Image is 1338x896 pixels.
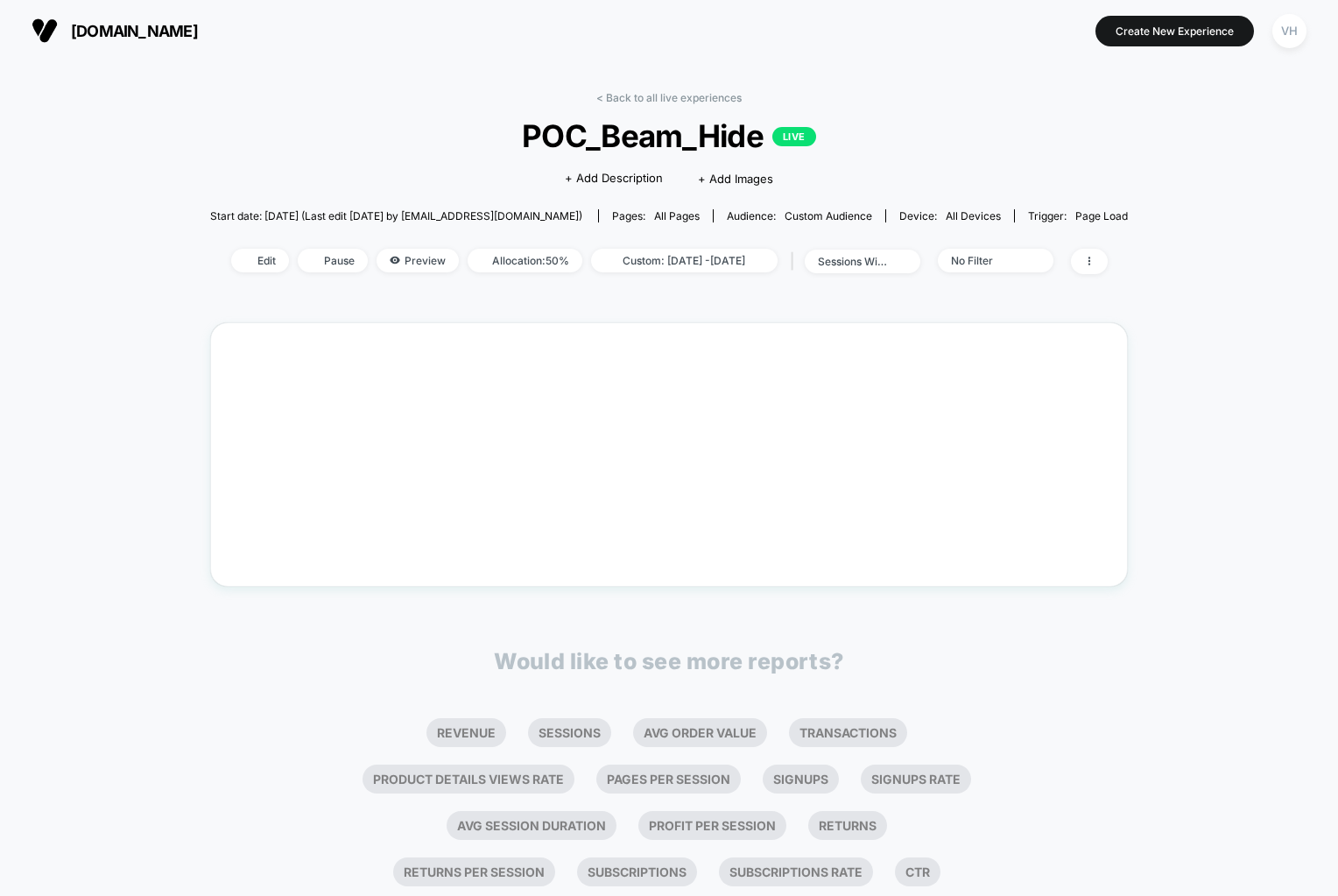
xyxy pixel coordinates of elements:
li: Sessions [528,718,611,747]
p: LIVE [772,127,816,146]
li: Product Details Views Rate [363,765,574,794]
button: [DOMAIN_NAME] [26,17,203,45]
li: Pages Per Session [596,765,741,794]
li: Transactions [789,718,907,747]
li: Revenue [426,718,506,747]
span: Custom: [DATE] - [DATE] [591,249,778,272]
span: Allocation: 50% [468,249,582,272]
span: | [786,249,805,274]
a: < Back to all live experiences [596,91,742,104]
li: Avg Session Duration [447,811,616,840]
span: Preview [377,249,459,272]
span: + Add Description [565,170,663,187]
li: Subscriptions Rate [719,857,873,886]
span: Custom Audience [785,209,872,222]
span: Edit [231,249,289,272]
button: Create New Experience [1095,16,1254,46]
span: all pages [654,209,700,222]
li: Avg Order Value [633,718,767,747]
li: Signups Rate [861,765,971,794]
li: Signups [763,765,839,794]
span: Start date: [DATE] (Last edit [DATE] by [EMAIL_ADDRESS][DOMAIN_NAME]) [210,209,582,222]
li: Ctr [895,857,940,886]
div: No Filter [951,254,1021,267]
button: VH [1267,13,1312,49]
li: Returns Per Session [393,857,555,886]
span: + Add Images [698,172,773,186]
div: sessions with impression [818,255,888,268]
span: [DOMAIN_NAME] [71,22,198,40]
span: Pause [298,249,368,272]
div: VH [1272,14,1306,48]
span: Device: [885,209,1014,222]
div: Pages: [612,209,700,222]
li: Returns [808,811,887,840]
li: Subscriptions [577,857,697,886]
li: Profit Per Session [638,811,786,840]
span: POC_Beam_Hide [257,117,1082,154]
img: Visually logo [32,18,58,44]
span: Page Load [1075,209,1128,222]
div: Trigger: [1028,209,1128,222]
span: all devices [946,209,1001,222]
p: Would like to see more reports? [494,648,844,674]
div: Audience: [727,209,872,222]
